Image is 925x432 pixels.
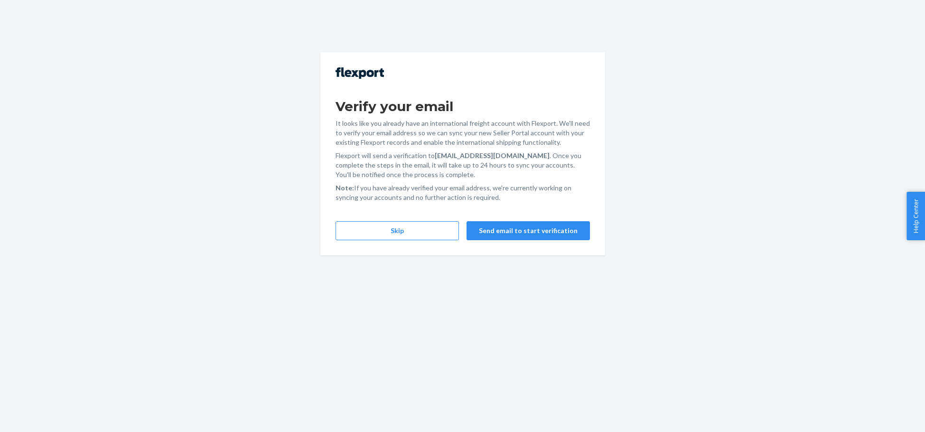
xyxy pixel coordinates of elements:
[336,183,590,202] p: If you have already verified your email address, we're currently working on syncing your accounts...
[336,184,354,192] strong: Note:
[435,151,550,160] strong: [EMAIL_ADDRESS][DOMAIN_NAME]
[906,192,925,240] button: Help Center
[336,67,384,79] img: Flexport logo
[336,221,459,240] button: Skip
[336,98,590,115] h1: Verify your email
[336,151,590,179] p: Flexport will send a verification to . Once you complete the steps in the email, it will take up ...
[467,221,590,240] button: Send email to start verification
[336,119,590,147] p: It looks like you already have an international freight account with Flexport. We'll need to veri...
